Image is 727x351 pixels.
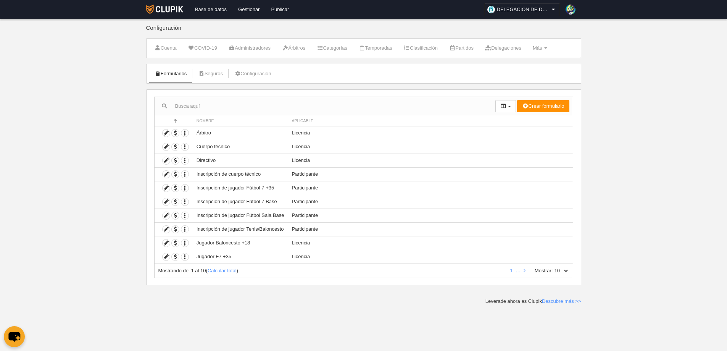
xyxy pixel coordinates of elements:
a: Calcular total [208,268,237,273]
td: Participante [288,167,573,181]
td: Cuerpo técnico [193,140,288,154]
a: Cuenta [150,42,181,54]
a: Categorías [313,42,351,54]
div: Configuración [146,25,581,38]
a: Descubre más >> [542,298,581,304]
span: Aplicable [292,119,314,123]
td: Licencia [288,250,573,264]
a: Delegaciones [481,42,526,54]
span: Más [533,45,542,51]
td: Licencia [288,126,573,140]
td: Jugador Baloncesto +18 [193,236,288,250]
a: Configuración [230,68,275,79]
a: Más [529,42,551,54]
div: Leverade ahora es Clupik [485,298,581,305]
a: 1 [508,268,514,273]
a: COVID-19 [184,42,221,54]
td: Directivo [193,154,288,167]
label: Mostrar: [527,267,553,274]
a: Clasificación [400,42,442,54]
td: Árbitro [193,126,288,140]
td: Licencia [288,140,573,154]
img: OaW5YbJxXZzo.30x30.jpg [487,6,495,13]
td: Licencia [288,154,573,167]
li: … [516,267,521,274]
button: chat-button [4,326,25,347]
span: DELEGACIÓN DE DEPORTES AYUNTAMIENTO DE [GEOGRAPHIC_DATA] [497,6,550,13]
td: Participante [288,181,573,195]
td: Participante [288,222,573,236]
td: Inscripción de jugador Fútbol 7 Base [193,195,288,209]
a: Seguros [194,68,227,79]
td: Jugador F7 +35 [193,250,288,264]
td: Licencia [288,236,573,250]
button: Crear formulario [517,100,569,112]
input: Busca aquí [155,100,495,112]
td: Participante [288,209,573,222]
div: ( ) [158,267,505,274]
span: Mostrando del 1 al 10 [158,268,206,273]
a: Partidos [445,42,478,54]
span: Nombre [197,119,214,123]
td: Inscripción de cuerpo técnico [193,167,288,181]
a: Árbitros [278,42,309,54]
td: Inscripción de jugador Fútbol 7 +35 [193,181,288,195]
td: Inscripción de jugador Fútbol Sala Base [193,209,288,222]
a: DELEGACIÓN DE DEPORTES AYUNTAMIENTO DE [GEOGRAPHIC_DATA] [484,3,560,16]
img: Clupik [146,5,183,14]
a: Temporadas [355,42,397,54]
a: Formularios [150,68,191,79]
img: 78ZWLbJKXIvUIDVCcvBskCy1.30x30.jpg [566,5,575,15]
td: Inscripción de jugador Tenis/Baloncesto [193,222,288,236]
a: Administradores [224,42,275,54]
td: Participante [288,195,573,209]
